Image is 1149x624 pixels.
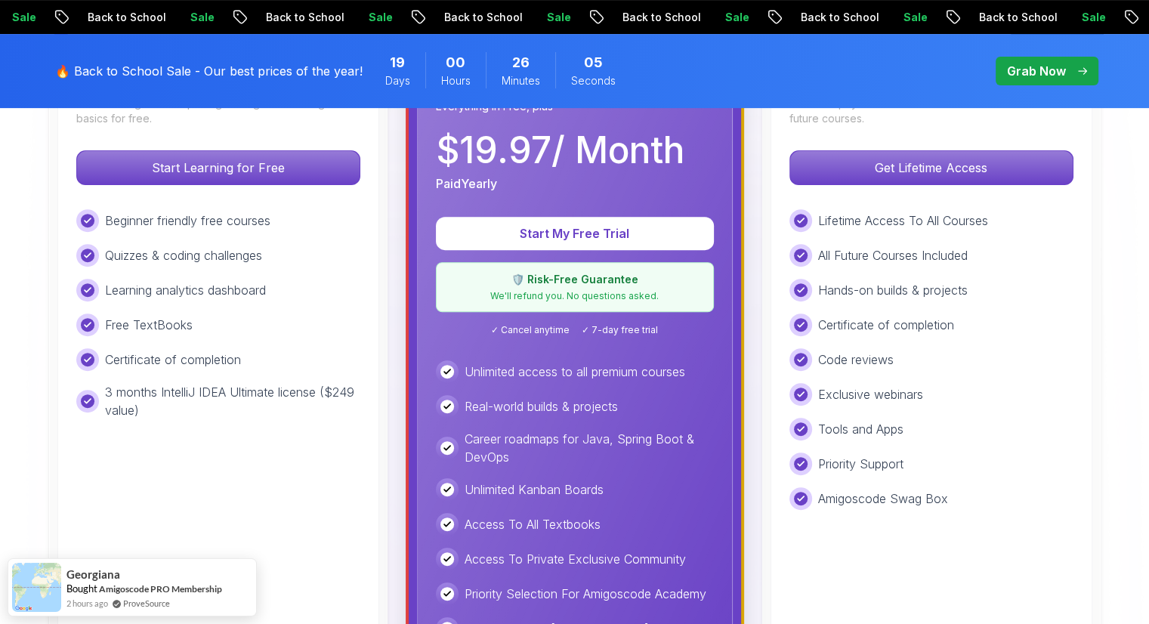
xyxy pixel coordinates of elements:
[1070,10,1118,25] p: Sale
[432,10,535,25] p: Back to School
[76,10,178,25] p: Back to School
[465,585,706,603] p: Priority Selection For Amigoscode Academy
[789,96,1073,126] p: One-time payment for lifetime access to all current and future courses.
[535,10,583,25] p: Sale
[254,10,357,25] p: Back to School
[502,73,540,88] span: Minutes
[76,160,360,175] a: Start Learning for Free
[105,246,262,264] p: Quizzes & coding challenges
[105,281,266,299] p: Learning analytics dashboard
[446,290,704,302] p: We'll refund you. No questions asked.
[465,480,604,499] p: Unlimited Kanban Boards
[105,351,241,369] p: Certificate of completion
[77,151,360,184] p: Start Learning for Free
[454,224,696,242] p: Start My Free Trial
[390,52,405,73] span: 19 Days
[99,583,222,595] a: Amigoscode PRO Membership
[465,515,601,533] p: Access To All Textbooks
[436,175,497,193] p: Paid Yearly
[967,10,1070,25] p: Back to School
[66,568,120,581] span: Georgiana
[789,160,1073,175] a: Get Lifetime Access
[465,430,714,466] p: Career roadmaps for Java, Spring Boot & DevOps
[571,73,616,88] span: Seconds
[789,10,891,25] p: Back to School
[818,455,903,473] p: Priority Support
[436,132,684,168] p: $ 19.97 / Month
[818,281,968,299] p: Hands-on builds & projects
[105,383,360,419] p: 3 months IntelliJ IDEA Ultimate license ($249 value)
[66,597,108,610] span: 2 hours ago
[178,10,227,25] p: Sale
[465,550,686,568] p: Access To Private Exclusive Community
[465,363,685,381] p: Unlimited access to all premium courses
[818,490,948,508] p: Amigoscode Swag Box
[789,150,1073,185] button: Get Lifetime Access
[105,316,193,334] p: Free TextBooks
[436,217,714,250] button: Start My Free Trial
[818,351,894,369] p: Code reviews
[357,10,405,25] p: Sale
[818,212,988,230] p: Lifetime Access To All Courses
[66,582,97,595] span: Bought
[491,324,570,336] span: ✓ Cancel anytime
[465,397,618,415] p: Real-world builds & projects
[123,597,170,610] a: ProveSource
[713,10,761,25] p: Sale
[610,10,713,25] p: Back to School
[818,246,968,264] p: All Future Courses Included
[582,324,658,336] span: ✓ 7-day free trial
[818,316,954,334] p: Certificate of completion
[441,73,471,88] span: Hours
[105,212,270,230] p: Beginner friendly free courses
[818,420,903,438] p: Tools and Apps
[76,96,360,126] p: Ideal for beginners exploring coding and learning the basics for free.
[891,10,940,25] p: Sale
[446,272,704,287] p: 🛡️ Risk-Free Guarantee
[584,52,603,73] span: 5 Seconds
[446,52,465,73] span: 0 Hours
[790,151,1073,184] p: Get Lifetime Access
[76,150,360,185] button: Start Learning for Free
[55,62,363,80] p: 🔥 Back to School Sale - Our best prices of the year!
[818,385,923,403] p: Exclusive webinars
[12,563,61,612] img: provesource social proof notification image
[512,52,530,73] span: 26 Minutes
[385,73,410,88] span: Days
[1007,62,1066,80] p: Grab Now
